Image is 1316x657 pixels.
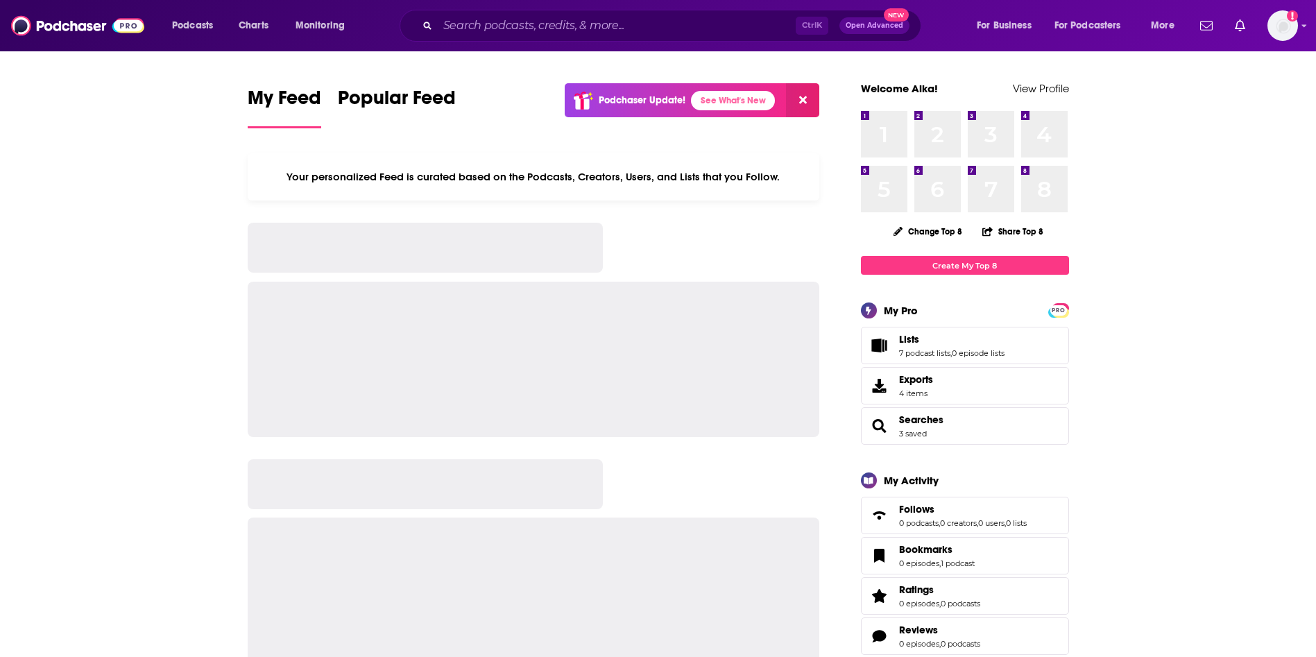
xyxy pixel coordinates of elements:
[1050,305,1067,316] span: PRO
[939,518,940,528] span: ,
[296,16,345,35] span: Monitoring
[939,599,941,608] span: ,
[1229,14,1251,37] a: Show notifications dropdown
[861,577,1069,615] span: Ratings
[162,15,231,37] button: open menu
[899,624,938,636] span: Reviews
[1151,16,1174,35] span: More
[11,12,144,39] img: Podchaser - Follow, Share and Rate Podcasts
[977,518,978,528] span: ,
[899,333,1005,345] a: Lists
[1141,15,1192,37] button: open menu
[939,558,941,568] span: ,
[899,373,933,386] span: Exports
[230,15,277,37] a: Charts
[861,367,1069,404] a: Exports
[899,583,980,596] a: Ratings
[839,17,909,34] button: Open AdvancedNew
[884,474,939,487] div: My Activity
[899,429,927,438] a: 3 saved
[899,624,980,636] a: Reviews
[866,586,894,606] a: Ratings
[899,583,934,596] span: Ratings
[861,537,1069,574] span: Bookmarks
[899,543,952,556] span: Bookmarks
[861,497,1069,534] span: Follows
[899,389,933,398] span: 4 items
[248,153,820,200] div: Your personalized Feed is curated based on the Podcasts, Creators, Users, and Lists that you Follow.
[866,626,894,646] a: Reviews
[248,86,321,118] span: My Feed
[286,15,363,37] button: open menu
[796,17,828,35] span: Ctrl K
[1005,518,1006,528] span: ,
[1287,10,1298,22] svg: Add a profile image
[413,10,934,42] div: Search podcasts, credits, & more...
[899,543,975,556] a: Bookmarks
[941,599,980,608] a: 0 podcasts
[940,518,977,528] a: 0 creators
[952,348,1005,358] a: 0 episode lists
[338,86,456,118] span: Popular Feed
[866,506,894,525] a: Follows
[861,256,1069,275] a: Create My Top 8
[941,558,975,568] a: 1 podcast
[866,416,894,436] a: Searches
[899,639,939,649] a: 0 episodes
[885,223,971,240] button: Change Top 8
[172,16,213,35] span: Podcasts
[846,22,903,29] span: Open Advanced
[1013,82,1069,95] a: View Profile
[866,376,894,395] span: Exports
[899,558,939,568] a: 0 episodes
[899,503,1027,515] a: Follows
[338,86,456,128] a: Popular Feed
[884,304,918,317] div: My Pro
[978,518,1005,528] a: 0 users
[599,94,685,106] p: Podchaser Update!
[899,599,939,608] a: 0 episodes
[1045,15,1141,37] button: open menu
[1050,305,1067,315] a: PRO
[248,86,321,128] a: My Feed
[977,16,1032,35] span: For Business
[899,503,934,515] span: Follows
[884,8,909,22] span: New
[866,336,894,355] a: Lists
[1054,16,1121,35] span: For Podcasters
[861,617,1069,655] span: Reviews
[899,413,943,426] a: Searches
[939,639,941,649] span: ,
[899,518,939,528] a: 0 podcasts
[899,348,950,358] a: 7 podcast lists
[950,348,952,358] span: ,
[1267,10,1298,41] img: User Profile
[691,91,775,110] a: See What's New
[982,218,1044,245] button: Share Top 8
[899,333,919,345] span: Lists
[438,15,796,37] input: Search podcasts, credits, & more...
[1006,518,1027,528] a: 0 lists
[861,82,938,95] a: Welcome Alka!
[967,15,1049,37] button: open menu
[239,16,268,35] span: Charts
[1267,10,1298,41] span: Logged in as AlkaNara
[1195,14,1218,37] a: Show notifications dropdown
[861,327,1069,364] span: Lists
[861,407,1069,445] span: Searches
[941,639,980,649] a: 0 podcasts
[866,546,894,565] a: Bookmarks
[1267,10,1298,41] button: Show profile menu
